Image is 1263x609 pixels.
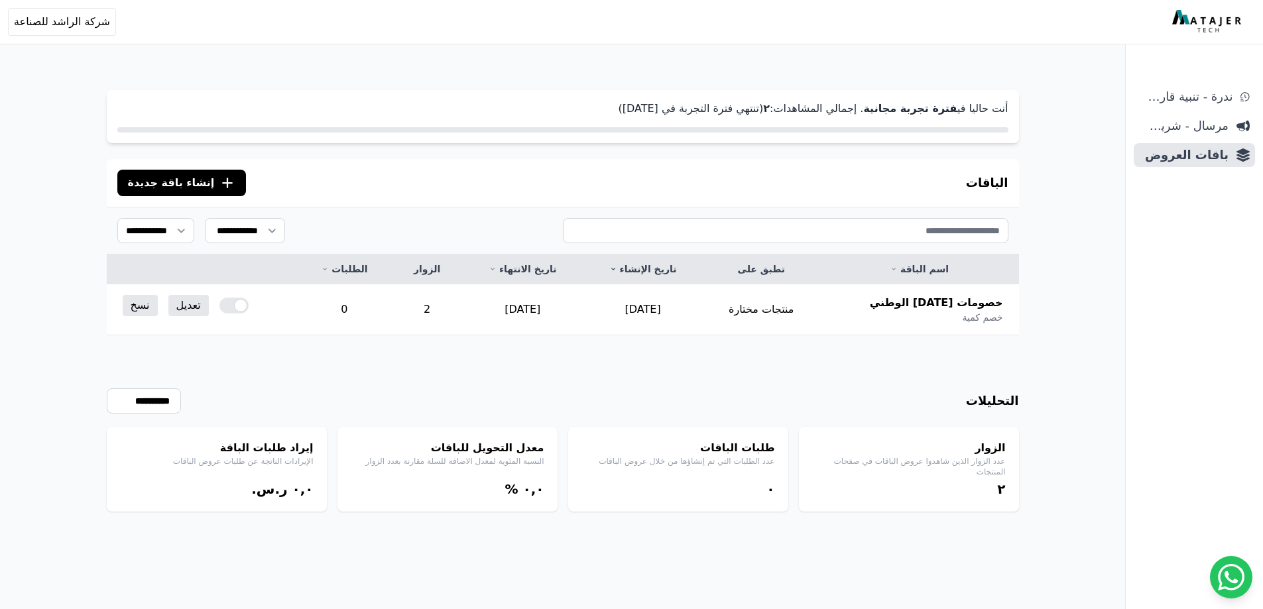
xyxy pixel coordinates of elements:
[128,175,215,191] span: إنشاء باقة جديدة
[581,480,775,498] div: ۰
[812,480,1006,498] div: ٢
[966,392,1019,410] h3: التحليلات
[392,254,463,284] th: الزوار
[462,284,583,335] td: [DATE]
[870,295,1003,311] span: خصومات [DATE] الوطني
[351,440,544,456] h4: معدل التحويل للباقات
[1172,10,1244,34] img: MatajerTech Logo
[313,262,376,276] a: الطلبات
[505,481,518,497] span: %
[812,440,1006,456] h4: الزوار
[1139,146,1229,164] span: باقات العروض
[863,102,957,115] strong: فترة تجربة مجانية
[351,456,544,467] p: النسبة المئوية لمعدل الاضافة للسلة مقارنة بعدد الزوار
[962,311,1002,324] span: خصم كمية
[297,284,392,335] td: 0
[599,262,687,276] a: تاريخ الإنشاء
[581,440,775,456] h4: طلبات الباقات
[836,262,1003,276] a: اسم الباقة
[392,284,463,335] td: 2
[1139,117,1229,135] span: مرسال - شريط دعاية
[123,295,158,316] a: نسخ
[8,8,116,36] button: شركة الراشد للصناعة
[478,262,567,276] a: تاريخ الانتهاء
[1139,87,1233,106] span: ندرة - تنبية قارب علي النفاذ
[581,456,775,467] p: عدد الطلبات التي تم إنشاؤها من خلال عروض الباقات
[14,14,110,30] span: شركة الراشد للصناعة
[763,102,770,115] strong: ٢
[117,170,247,196] button: إنشاء باقة جديدة
[583,284,703,335] td: [DATE]
[120,440,314,456] h4: إيراد طلبات الباقة
[966,174,1008,192] h3: الباقات
[522,481,544,497] bdi: ۰,۰
[117,101,1008,117] p: أنت حاليا في . إجمالي المشاهدات: (تنتهي فترة التجربة في [DATE])
[120,456,314,467] p: الإيرادات الناتجة عن طلبات عروض الباقات
[251,481,287,497] span: ر.س.
[703,254,819,284] th: تطبق على
[168,295,209,316] a: تعديل
[812,456,1006,477] p: عدد الزوار الذين شاهدوا عروض الباقات في صفحات المنتجات
[292,481,313,497] bdi: ۰,۰
[703,284,819,335] td: منتجات مختارة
